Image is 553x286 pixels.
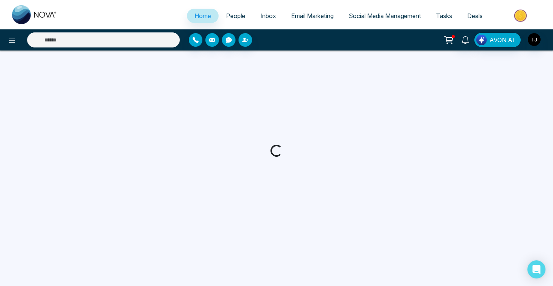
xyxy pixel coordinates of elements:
[12,5,57,24] img: Nova CRM Logo
[187,9,219,23] a: Home
[436,12,452,20] span: Tasks
[349,12,421,20] span: Social Media Management
[528,33,541,46] img: User Avatar
[284,9,341,23] a: Email Marketing
[494,7,548,24] img: Market-place.gif
[489,35,514,44] span: AVON AI
[527,260,545,278] div: Open Intercom Messenger
[474,33,521,47] button: AVON AI
[341,9,428,23] a: Social Media Management
[460,9,490,23] a: Deals
[253,9,284,23] a: Inbox
[467,12,483,20] span: Deals
[226,12,245,20] span: People
[428,9,460,23] a: Tasks
[476,35,487,45] img: Lead Flow
[194,12,211,20] span: Home
[260,12,276,20] span: Inbox
[291,12,334,20] span: Email Marketing
[219,9,253,23] a: People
